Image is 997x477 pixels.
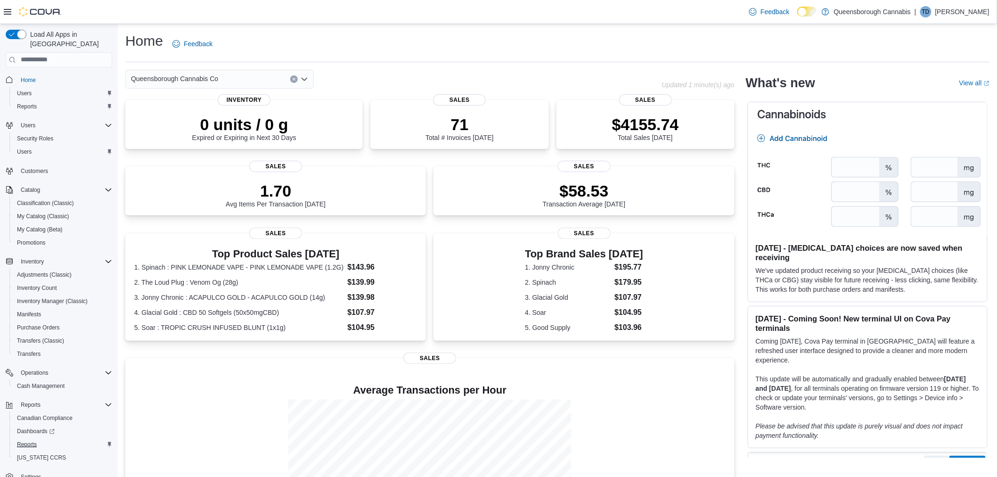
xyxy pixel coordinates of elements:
p: We've updated product receiving so your [MEDICAL_DATA] choices (like THCa or CBG) stay visible fo... [756,266,980,294]
a: Dashboards [13,426,58,437]
dt: 5. Good Supply [525,323,611,332]
span: Users [13,88,112,99]
a: Security Roles [13,133,57,144]
span: Transfers [13,348,112,360]
a: Transfers [13,348,44,360]
span: Purchase Orders [17,324,60,331]
span: Sales [403,353,456,364]
a: Feedback [169,34,216,53]
button: Catalog [17,184,44,196]
dd: $143.96 [347,262,417,273]
dt: 5. Soar : TROPIC CRUSH INFUSED BLUNT (1x1g) [134,323,344,332]
p: [PERSON_NAME] [935,6,989,17]
span: Manifests [17,311,41,318]
div: Tanya Doyle [920,6,932,17]
h1: Home [125,32,163,50]
span: Users [17,120,112,131]
div: Expired or Expiring in Next 30 Days [192,115,296,141]
span: Security Roles [17,135,53,142]
button: Open list of options [301,75,308,83]
span: Classification (Classic) [17,199,74,207]
dd: $103.96 [614,322,643,333]
span: Canadian Compliance [13,412,112,424]
span: Sales [249,161,302,172]
button: Users [9,145,116,158]
a: Reports [13,101,41,112]
dd: $195.77 [614,262,643,273]
h3: [DATE] - [MEDICAL_DATA] choices are now saved when receiving [756,243,980,262]
a: Customers [17,165,52,177]
dd: $107.97 [614,292,643,303]
a: Adjustments (Classic) [13,269,75,280]
dt: 2. The Loud Plug : Venom Og (28g) [134,278,344,287]
span: My Catalog (Classic) [13,211,112,222]
a: Home [17,74,40,86]
span: Users [17,148,32,156]
p: 1.70 [226,181,326,200]
span: Catalog [17,184,112,196]
span: Sales [619,94,672,106]
strong: [DATE] and [DATE] [756,375,966,392]
a: My Catalog (Beta) [13,224,66,235]
button: Reports [17,399,44,411]
dd: $104.95 [614,307,643,318]
span: Home [17,74,112,86]
span: Transfers [17,350,41,358]
img: Cova [19,7,61,16]
dt: 4. Soar [525,308,611,317]
span: Feedback [760,7,789,16]
h3: Top Brand Sales [DATE] [525,248,643,260]
dt: 1. Spinach : PINK LEMONADE VAPE - PINK LEMONADE VAPE (1.2G) [134,263,344,272]
a: Canadian Compliance [13,412,76,424]
a: Dashboards [9,425,116,438]
div: Transaction Average [DATE] [543,181,626,208]
dd: $179.95 [614,277,643,288]
a: [US_STATE] CCRS [13,452,70,463]
button: Reports [9,438,116,451]
span: Sales [558,161,611,172]
span: Sales [558,228,611,239]
button: Transfers [9,347,116,361]
span: Reports [17,441,37,448]
button: Inventory [17,256,48,267]
span: Security Roles [13,133,112,144]
button: Users [9,87,116,100]
a: Inventory Manager (Classic) [13,296,91,307]
span: My Catalog (Beta) [13,224,112,235]
span: Users [13,146,112,157]
p: 71 [425,115,493,134]
button: My Catalog (Classic) [9,210,116,223]
span: Load All Apps in [GEOGRAPHIC_DATA] [26,30,112,49]
button: My Catalog (Beta) [9,223,116,236]
span: Reports [13,101,112,112]
dt: 4. Glacial Gold : CBD 50 Softgels (50x50mgCBD) [134,308,344,317]
input: Dark Mode [797,7,817,16]
p: Updated 1 minute(s) ago [662,81,735,89]
a: Cash Management [13,380,68,392]
span: Sales [433,94,486,106]
span: Inventory [218,94,270,106]
dd: $139.99 [347,277,417,288]
span: Canadian Compliance [17,414,73,422]
a: Promotions [13,237,49,248]
span: Inventory Manager (Classic) [13,296,112,307]
button: Operations [2,366,116,379]
button: Customers [2,164,116,178]
button: Canadian Compliance [9,411,116,425]
span: Sales [249,228,302,239]
span: Inventory [21,258,44,265]
button: Inventory [2,255,116,268]
a: My Catalog (Classic) [13,211,73,222]
p: $58.53 [543,181,626,200]
span: Inventory Count [13,282,112,294]
button: Inventory Count [9,281,116,295]
div: Avg Items Per Transaction [DATE] [226,181,326,208]
span: My Catalog (Classic) [17,213,69,220]
span: Transfers (Classic) [13,335,112,346]
span: Transfers (Classic) [17,337,64,345]
button: Inventory Manager (Classic) [9,295,116,308]
dt: 2. Spinach [525,278,611,287]
button: Purchase Orders [9,321,116,334]
span: Users [17,90,32,97]
button: Reports [9,100,116,113]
